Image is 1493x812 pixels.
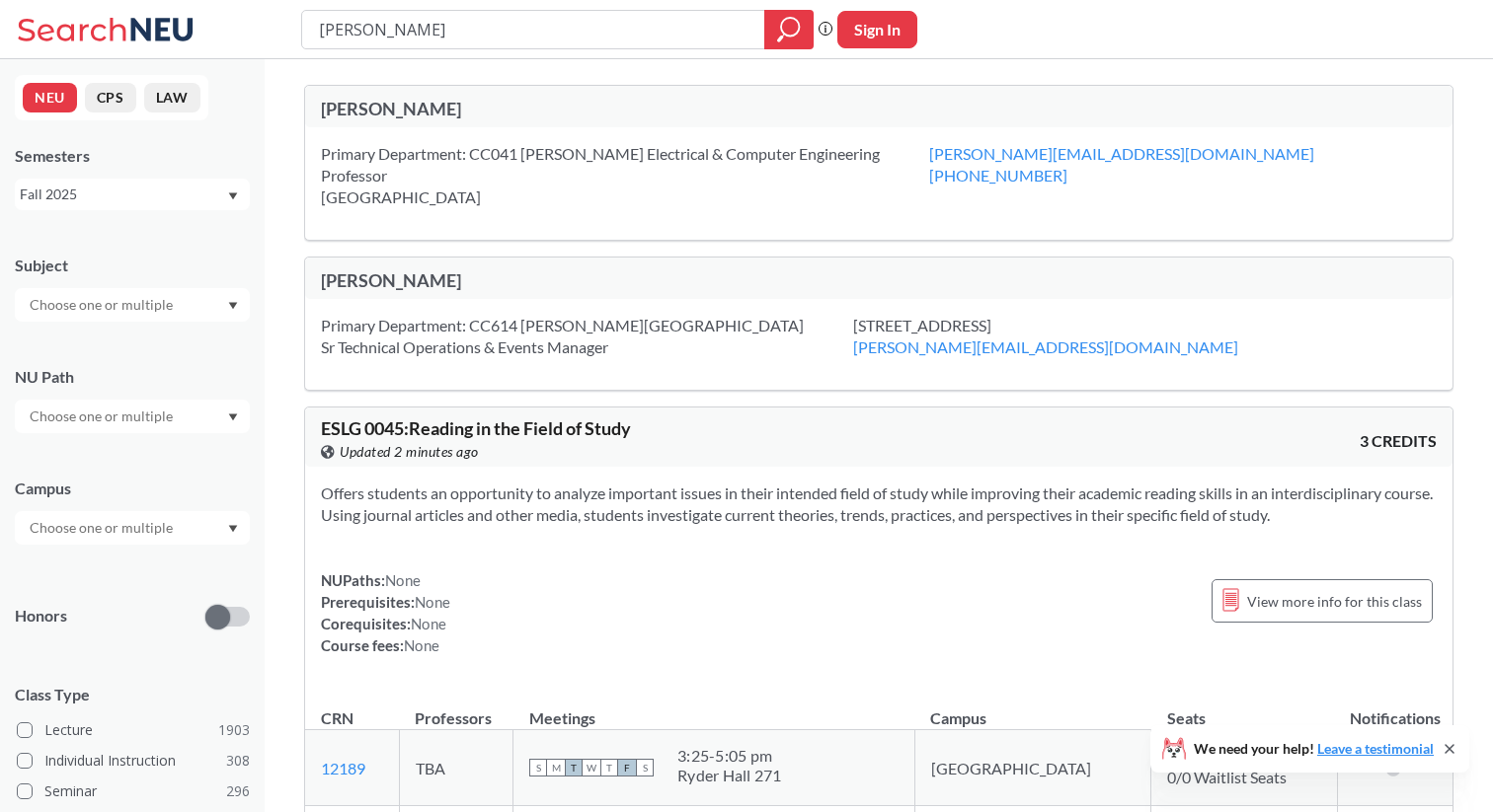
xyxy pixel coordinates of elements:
p: Honors [15,605,67,627]
div: Campus [15,478,250,499]
td: [GEOGRAPHIC_DATA] [914,730,1150,806]
span: Class Type [15,684,250,705]
svg: Dropdown arrow [228,525,238,533]
span: Updated 2 minutes ago [340,441,479,463]
button: NEU [23,83,77,112]
button: LAW [144,83,200,112]
span: 3 CREDITS [1360,430,1437,452]
span: T [600,759,618,776]
th: Seats [1151,688,1338,730]
input: Class, professor, course number, "phrase" [317,13,750,46]
span: 308 [226,750,250,772]
span: 0/0 Waitlist Seats [1167,768,1287,786]
label: Seminar [17,778,250,804]
div: Fall 2025Dropdown arrow [15,179,250,210]
div: [STREET_ADDRESS] [853,315,1288,358]
div: 3:25 - 5:05 pm [677,746,782,766]
span: None [415,593,450,611]
a: [PERSON_NAME][EMAIL_ADDRESS][DOMAIN_NAME] [853,337,1238,356]
svg: magnifying glass [777,16,801,43]
div: [PERSON_NAME] [321,98,879,119]
svg: Dropdown arrow [228,192,238,200]
div: Fall 2025 [20,184,226,205]
div: Dropdown arrow [15,511,250,545]
input: Choose one or multiple [20,516,186,540]
span: M [547,759,565,776]
span: ESLG 0045 : Reading in the Field of Study [321,417,631,439]
input: Choose one or multiple [20,405,186,428]
span: 1903 [218,719,250,741]
div: CRN [321,707,354,729]
input: Choose one or multiple [20,293,186,317]
div: Primary Department: CC041 [PERSON_NAME] Electrical & Computer Engineering Professor [GEOGRAPHIC_D... [321,143,929,208]
div: magnifying glass [764,10,814,49]
th: Meetings [513,688,915,730]
div: [PERSON_NAME] [321,269,879,291]
th: Campus [914,688,1150,730]
span: W [583,759,600,776]
section: Offers students an opportunity to analyze important issues in their intended field of study while... [321,482,1437,526]
div: Primary Department: CC614 [PERSON_NAME][GEOGRAPHIC_DATA] Sr Technical Operations & Events Manager [321,315,853,358]
div: Dropdown arrow [15,400,250,433]
a: Leave a testimonial [1317,740,1434,757]
svg: Dropdown arrow [228,413,238,421]
th: Notifications [1338,688,1453,730]
th: Professors [399,688,512,730]
svg: Dropdown arrow [228,302,238,310]
span: S [529,759,547,776]
label: Lecture [17,717,250,743]
span: F [618,759,636,776]
div: NUPaths: Prerequisites: Corequisites: Course fees: [321,569,450,656]
div: Ryder Hall 271 [677,766,782,785]
label: Individual Instruction [17,748,250,774]
button: CPS [85,83,136,112]
div: Semesters [15,145,250,167]
span: S [636,759,654,776]
a: 12189 [321,759,365,777]
span: None [385,571,421,589]
a: [PERSON_NAME][EMAIL_ADDRESS][DOMAIN_NAME] [929,144,1314,163]
span: None [404,636,439,654]
div: Dropdown arrow [15,288,250,322]
div: NU Path [15,366,250,388]
span: None [411,615,446,632]
span: View more info for this class [1247,589,1422,614]
span: 296 [226,780,250,802]
div: Subject [15,255,250,276]
span: We need your help! [1194,742,1434,756]
a: [PHONE_NUMBER] [929,166,1067,185]
td: TBA [399,730,512,806]
button: Sign In [837,11,917,48]
span: T [565,759,583,776]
